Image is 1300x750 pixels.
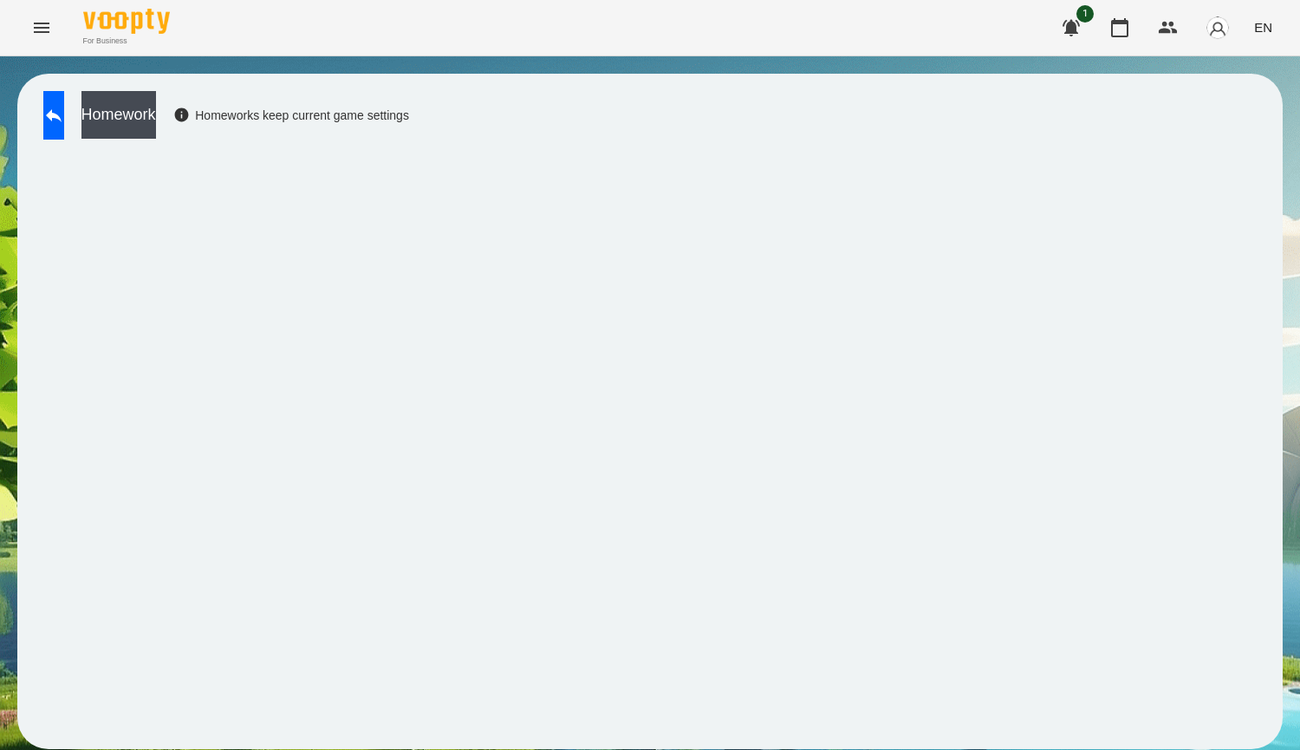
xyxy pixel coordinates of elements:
span: EN [1254,18,1272,36]
span: 1 [1076,5,1094,23]
div: Homeworks keep current game settings [173,107,409,124]
button: Homework [81,91,156,139]
img: avatar_s.png [1206,16,1230,40]
img: Voopty Logo [83,9,170,34]
button: Menu [21,7,62,49]
button: EN [1247,11,1279,43]
span: For Business [83,36,170,47]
